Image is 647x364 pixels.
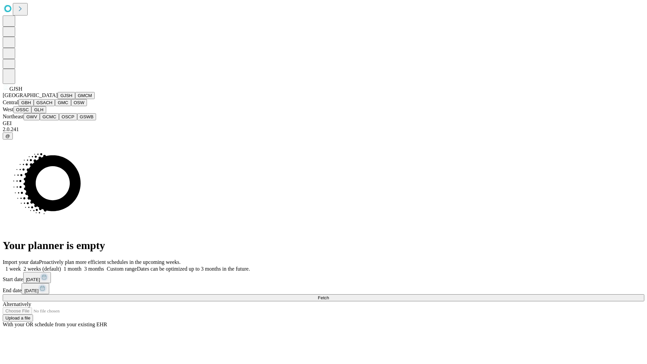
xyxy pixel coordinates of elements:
[3,283,644,294] div: End date
[5,266,21,272] span: 1 week
[3,120,644,126] div: GEI
[59,113,77,120] button: OSCP
[23,272,51,283] button: [DATE]
[77,113,96,120] button: GSWB
[24,288,38,293] span: [DATE]
[71,99,87,106] button: OSW
[58,92,75,99] button: GJSH
[39,259,181,265] span: Proactively plan more efficient schedules in the upcoming weeks.
[3,322,107,327] span: With your OR schedule from your existing EHR
[24,113,40,120] button: GWV
[55,99,71,106] button: GMC
[3,301,31,307] span: Alternatively
[318,295,329,300] span: Fetch
[19,99,34,106] button: GBH
[3,99,19,105] span: Central
[24,266,61,272] span: 2 weeks (default)
[34,99,55,106] button: GSACH
[3,126,644,132] div: 2.0.241
[3,239,644,252] h1: Your planner is empty
[107,266,137,272] span: Custom range
[75,92,95,99] button: GMCM
[3,272,644,283] div: Start date
[3,107,13,112] span: West
[84,266,104,272] span: 3 months
[3,259,39,265] span: Import your data
[3,314,33,322] button: Upload a file
[3,92,58,98] span: [GEOGRAPHIC_DATA]
[137,266,250,272] span: Dates can be optimized up to 3 months in the future.
[9,86,22,92] span: GJSH
[3,114,24,119] span: Northeast
[5,133,10,139] span: @
[13,106,32,113] button: OSSC
[3,294,644,301] button: Fetch
[40,113,59,120] button: GCMC
[22,283,49,294] button: [DATE]
[64,266,82,272] span: 1 month
[26,277,40,282] span: [DATE]
[3,132,13,140] button: @
[31,106,46,113] button: GLH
